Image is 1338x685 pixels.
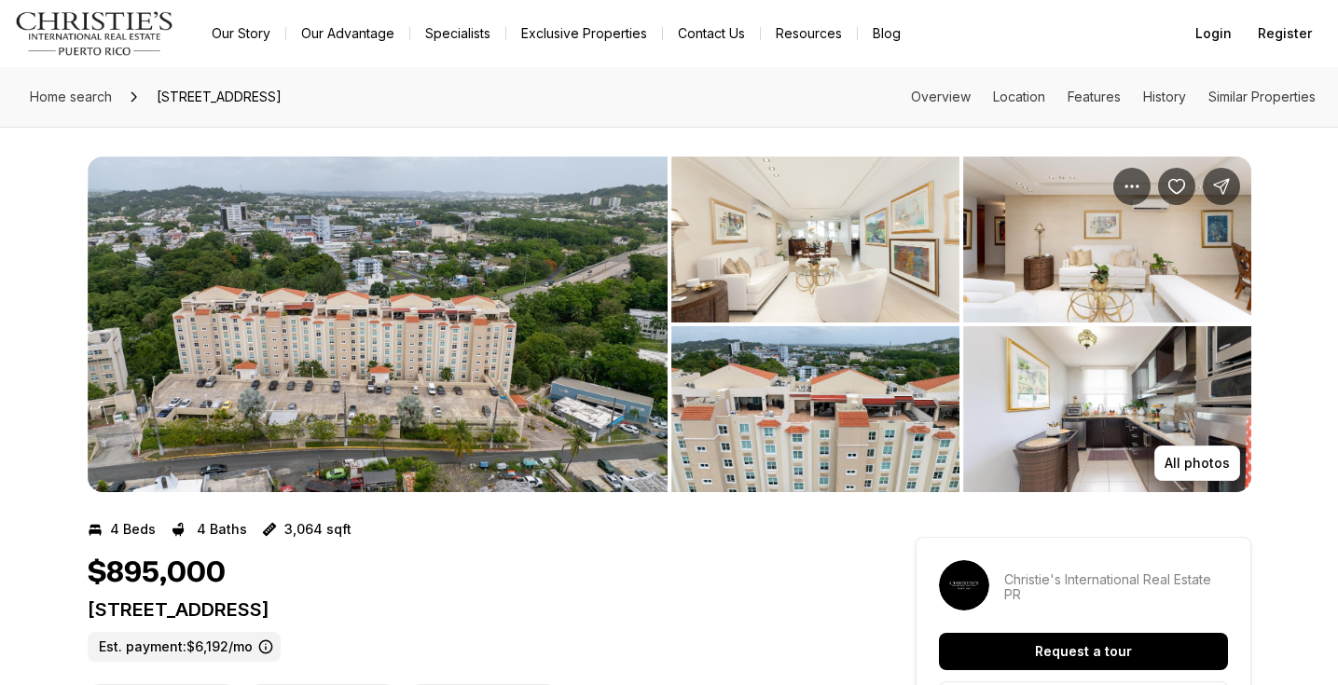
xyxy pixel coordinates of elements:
a: Skip to: Similar Properties [1208,89,1316,104]
a: Specialists [410,21,505,47]
button: View image gallery [963,326,1251,492]
p: 3,064 sqft [284,522,352,537]
nav: Page section menu [911,89,1316,104]
a: Skip to: History [1143,89,1186,104]
p: Request a tour [1035,644,1132,659]
a: Home search [22,82,119,112]
a: Blog [858,21,916,47]
h1: $895,000 [88,555,226,591]
button: 4 Baths [171,514,247,544]
span: Login [1195,26,1232,41]
button: View image gallery [671,157,959,322]
button: Property options [1113,168,1151,205]
label: Est. payment: $6,192/mo [88,632,281,662]
a: Exclusive Properties [506,21,662,47]
button: Save Property: 404 CALLE UNION #217 [1158,168,1195,205]
span: Home search [30,89,112,104]
button: View image gallery [88,157,668,492]
button: View image gallery [963,157,1251,322]
button: View image gallery [671,326,959,492]
p: All photos [1165,456,1230,471]
span: Register [1258,26,1312,41]
button: Login [1184,15,1243,52]
p: 4 Baths [197,522,247,537]
a: Skip to: Features [1068,89,1121,104]
a: Our Story [197,21,285,47]
a: Resources [761,21,857,47]
li: 2 of 6 [671,157,1251,492]
button: Register [1247,15,1323,52]
button: All photos [1154,445,1240,481]
button: Share Property: 404 CALLE UNION #217 [1203,168,1240,205]
a: Skip to: Location [993,89,1045,104]
p: Christie's International Real Estate PR [1004,572,1228,602]
button: Request a tour [939,633,1228,670]
div: Listing Photos [88,157,1251,492]
a: Our Advantage [286,21,409,47]
p: [STREET_ADDRESS] [88,598,848,621]
img: logo [15,11,174,56]
button: Contact Us [663,21,760,47]
span: [STREET_ADDRESS] [149,82,289,112]
p: 4 Beds [110,522,156,537]
a: Skip to: Overview [911,89,971,104]
li: 1 of 6 [88,157,668,492]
